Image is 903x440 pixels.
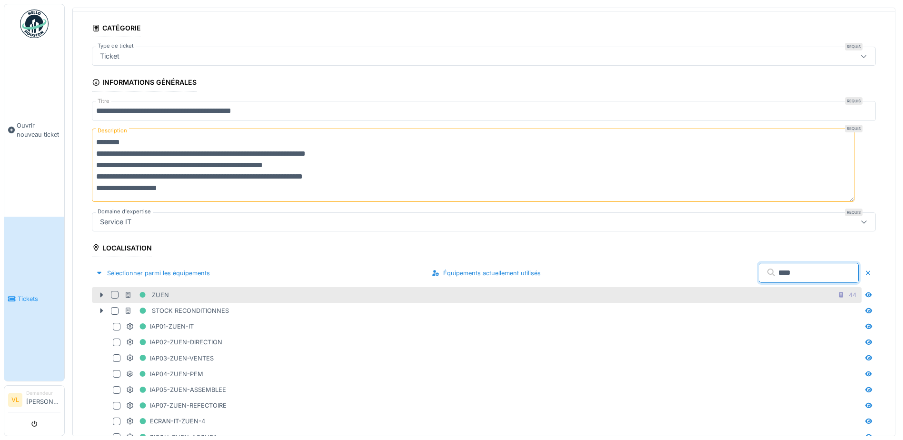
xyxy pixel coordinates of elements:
[92,267,214,280] div: Sélectionner parmi les équipements
[126,336,222,348] div: IAP02-ZUEN-DIRECTION
[96,51,123,61] div: Ticket
[845,43,863,50] div: Requis
[845,209,863,216] div: Requis
[26,390,60,410] li: [PERSON_NAME]
[845,97,863,105] div: Requis
[96,217,135,227] div: Service IT
[20,10,49,38] img: Badge_color-CXgf-gQk.svg
[96,42,136,50] label: Type de ticket
[18,294,60,303] span: Tickets
[26,390,60,397] div: Demandeur
[845,125,863,132] div: Requis
[849,290,856,300] div: 44
[126,352,214,364] div: IAP03-ZUEN-VENTES
[8,390,60,412] a: VL Demandeur[PERSON_NAME]
[126,320,194,332] div: IAP01-ZUEN-IT
[17,121,60,139] span: Ouvrir nouveau ticket
[428,267,545,280] div: Équipements actuellement utilisés
[124,305,229,317] div: STOCK RECONDITIONNES
[4,217,64,381] a: Tickets
[8,393,22,407] li: VL
[92,21,141,37] div: Catégorie
[96,125,129,137] label: Description
[126,384,226,396] div: IAP05-ZUEN-ASSEMBLEE
[126,368,203,380] div: IAP04-ZUEN-PEM
[4,43,64,217] a: Ouvrir nouveau ticket
[126,400,227,411] div: IAP07-ZUEN-REFECTOIRE
[124,289,169,301] div: ZUEN
[126,415,205,427] div: ECRAN-IT-ZUEN-4
[96,208,153,216] label: Domaine d'expertise
[96,97,111,105] label: Titre
[92,75,197,91] div: Informations générales
[92,241,152,257] div: Localisation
